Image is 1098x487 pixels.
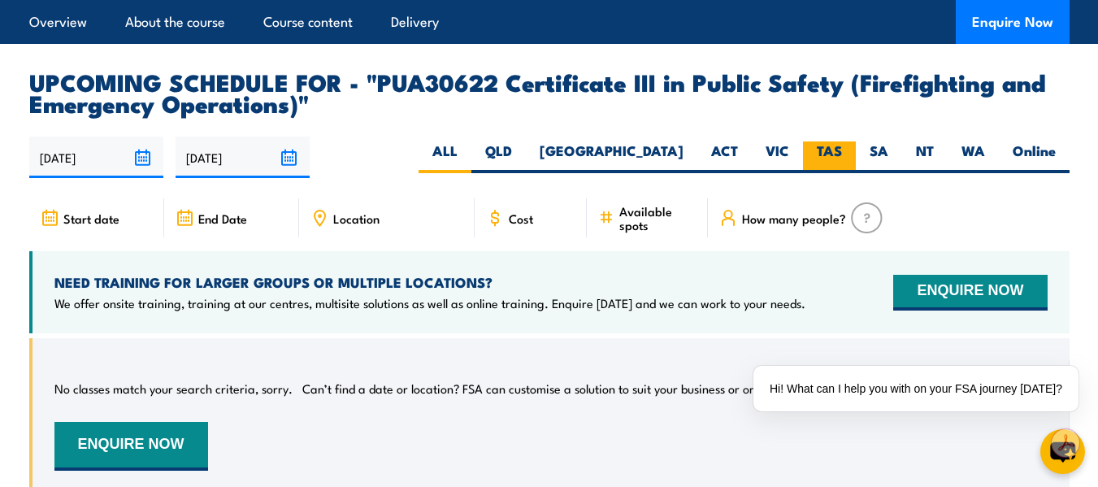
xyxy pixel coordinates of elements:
[509,211,533,225] span: Cost
[302,380,1000,397] p: Can’t find a date or location? FSA can customise a solution to suit your business or organisation...
[419,141,471,173] label: ALL
[198,211,247,225] span: End Date
[803,141,856,173] label: TAS
[63,211,119,225] span: Start date
[902,141,948,173] label: NT
[753,366,1078,411] div: Hi! What can I help you with on your FSA journey [DATE]?
[526,141,697,173] label: [GEOGRAPHIC_DATA]
[471,141,526,173] label: QLD
[948,141,999,173] label: WA
[893,275,1047,311] button: ENQUIRE NOW
[54,380,293,397] p: No classes match your search criteria, sorry.
[54,273,805,291] h4: NEED TRAINING FOR LARGER GROUPS OR MULTIPLE LOCATIONS?
[29,137,163,178] input: From date
[333,211,380,225] span: Location
[999,141,1070,173] label: Online
[752,141,803,173] label: VIC
[856,141,902,173] label: SA
[697,141,752,173] label: ACT
[54,422,208,471] button: ENQUIRE NOW
[1040,429,1085,474] button: chat-button
[29,71,1070,113] h2: UPCOMING SCHEDULE FOR - "PUA30622 Certificate III in Public Safety (Firefighting and Emergency Op...
[54,295,805,311] p: We offer onsite training, training at our centres, multisite solutions as well as online training...
[176,137,310,178] input: To date
[619,204,697,232] span: Available spots
[742,211,846,225] span: How many people?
